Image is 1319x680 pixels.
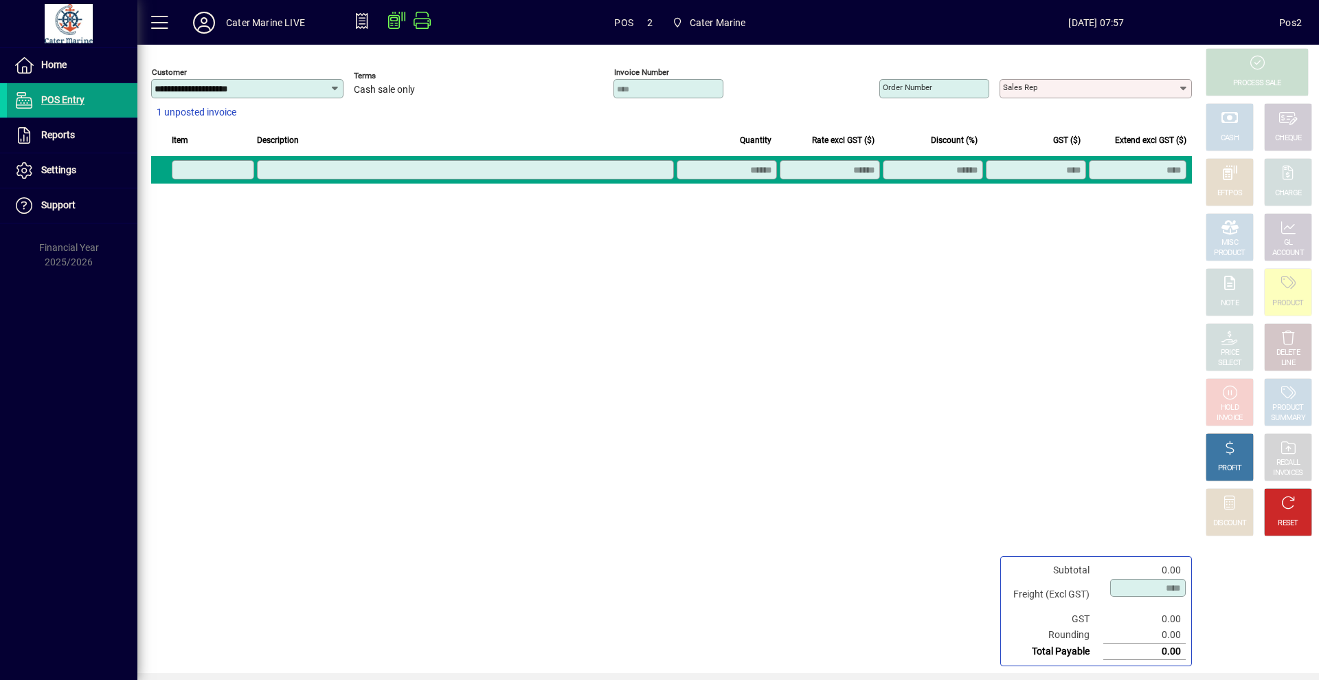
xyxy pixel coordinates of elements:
div: SELECT [1218,358,1242,369]
span: Description [257,133,299,148]
div: CASH [1221,133,1239,144]
td: 0.00 [1103,644,1186,660]
a: Home [7,48,137,83]
div: ACCOUNT [1272,248,1304,259]
div: INVOICES [1273,468,1303,479]
span: POS Entry [41,94,84,105]
a: Settings [7,153,137,188]
span: Discount (%) [931,133,978,148]
mat-label: Invoice number [614,67,669,77]
div: Pos2 [1279,12,1302,34]
mat-label: Order number [883,83,932,92]
div: RECALL [1276,458,1300,468]
div: CHEQUE [1275,133,1301,144]
a: Support [7,188,137,223]
a: Reports [7,118,137,153]
td: Total Payable [1006,644,1103,660]
span: 2 [647,12,653,34]
span: Terms [354,72,436,80]
button: Profile [182,10,226,35]
span: [DATE] 07:57 [914,12,1280,34]
div: PROCESS SALE [1233,78,1281,89]
mat-label: Sales rep [1003,83,1037,92]
td: Freight (Excl GST) [1006,578,1103,611]
div: RESET [1278,518,1298,529]
div: GL [1284,238,1293,248]
span: Support [41,199,76,210]
span: Extend excl GST ($) [1115,133,1186,148]
span: Cater Marine [666,10,752,35]
span: Reports [41,129,75,140]
div: Cater Marine LIVE [226,12,305,34]
div: SUMMARY [1271,413,1305,424]
div: LINE [1281,358,1295,369]
div: PROFIT [1218,463,1241,474]
mat-label: Customer [152,67,187,77]
td: 0.00 [1103,562,1186,578]
div: DISCOUNT [1213,518,1246,529]
div: MISC [1221,238,1238,248]
div: DELETE [1276,348,1300,358]
div: PRODUCT [1272,298,1303,309]
td: Rounding [1006,627,1103,644]
div: HOLD [1221,403,1239,413]
td: 0.00 [1103,627,1186,644]
td: GST [1006,611,1103,627]
div: PRODUCT [1272,403,1303,413]
div: PRODUCT [1214,248,1245,259]
div: NOTE [1221,298,1239,309]
span: Quantity [740,133,771,148]
span: 1 unposted invoice [157,105,236,120]
span: Rate excl GST ($) [812,133,875,148]
div: PRICE [1221,348,1239,358]
span: Home [41,59,67,70]
span: Cater Marine [690,12,746,34]
div: INVOICE [1217,413,1242,424]
button: 1 unposted invoice [151,100,242,125]
td: Subtotal [1006,562,1103,578]
span: POS [614,12,633,34]
span: Item [172,133,188,148]
span: GST ($) [1053,133,1081,148]
div: CHARGE [1275,188,1302,199]
div: EFTPOS [1217,188,1243,199]
span: Settings [41,164,76,175]
span: Cash sale only [354,85,415,96]
td: 0.00 [1103,611,1186,627]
